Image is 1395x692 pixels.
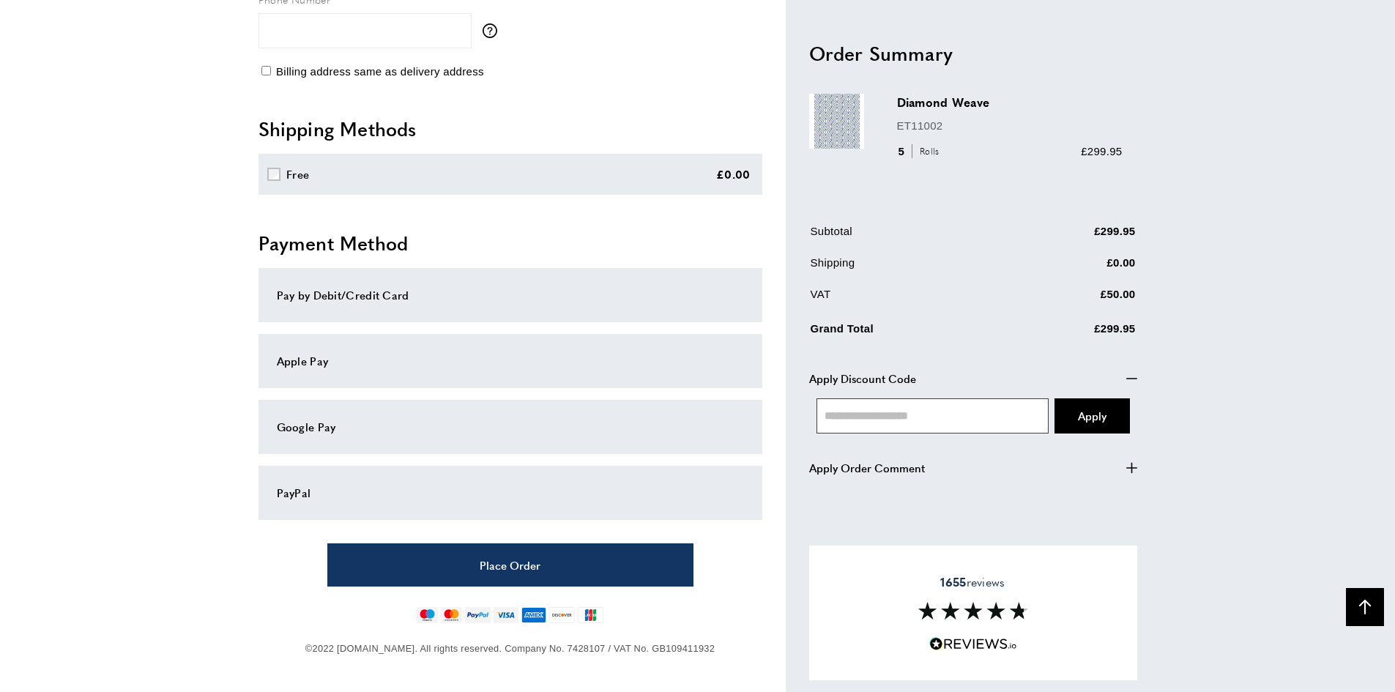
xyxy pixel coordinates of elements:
img: Reviews.io 5 stars [929,637,1017,651]
span: Billing address same as delivery address [276,65,484,78]
p: ET11002 [897,116,1123,134]
div: Google Pay [277,418,744,436]
strong: 1655 [940,573,966,590]
div: Apple Pay [277,352,744,370]
button: Apply Coupon [1054,398,1130,433]
span: reviews [940,575,1005,589]
button: More information [483,23,505,38]
td: Shipping [811,253,1007,282]
td: £299.95 [1008,222,1136,250]
img: visa [494,607,518,623]
h3: Diamond Weave [897,94,1123,111]
h2: Shipping Methods [258,116,762,142]
td: Grand Total [811,316,1007,348]
h2: Payment Method [258,230,762,256]
div: PayPal [277,484,744,502]
img: maestro [417,607,438,623]
input: Billing address same as delivery address [261,66,271,75]
button: Place Order [327,543,693,587]
div: £0.00 [716,165,751,183]
img: jcb [578,607,603,623]
span: ©2022 [DOMAIN_NAME]. All rights reserved. Company No. 7428107 / VAT No. GB109411932 [305,643,715,654]
div: Free [286,165,309,183]
div: 5 [897,142,945,160]
span: Rolls [912,144,943,158]
td: £0.00 [1008,253,1136,282]
img: Reviews section [918,602,1028,620]
td: £299.95 [1008,316,1136,348]
img: paypal [465,607,491,623]
span: £299.95 [1081,144,1122,157]
h2: Order Summary [809,40,1137,66]
span: Apply Order Comment [809,458,925,476]
td: £50.00 [1008,285,1136,313]
td: Subtotal [811,222,1007,250]
img: discover [549,607,575,623]
td: VAT [811,285,1007,313]
img: Diamond Weave [809,94,864,149]
img: american-express [521,607,547,623]
span: Apply Coupon [1078,407,1106,423]
img: mastercard [441,607,462,623]
div: Pay by Debit/Credit Card [277,286,744,304]
span: Apply Discount Code [809,369,916,387]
